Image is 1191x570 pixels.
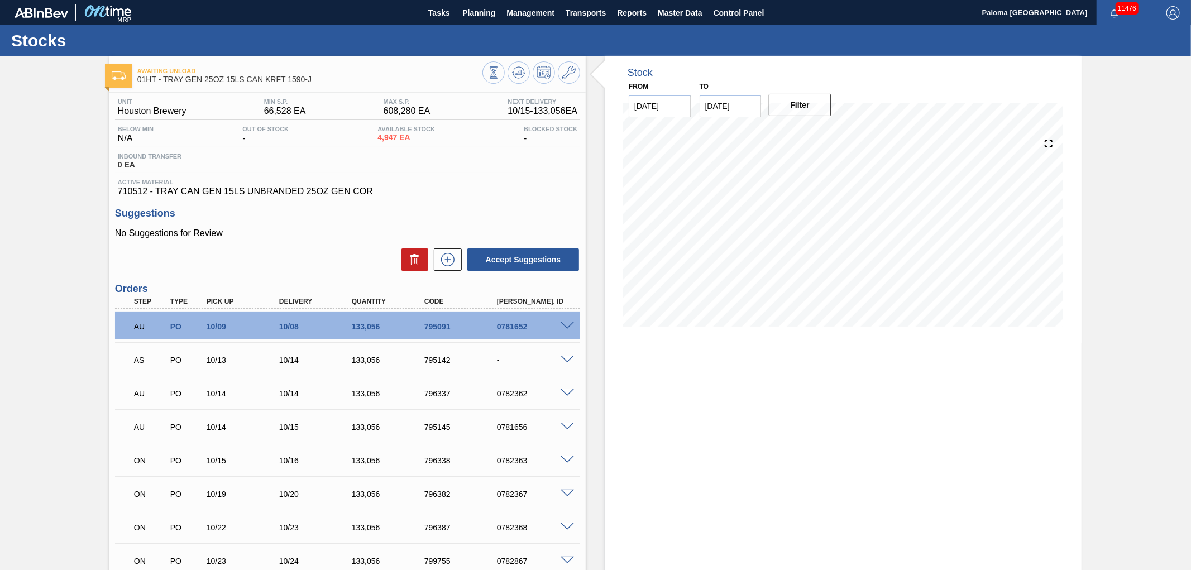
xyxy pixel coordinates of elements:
[422,523,504,532] div: 796387
[384,106,431,116] span: 608,280 EA
[377,133,435,142] span: 4,947 EA
[204,523,286,532] div: 10/22/2025
[204,298,286,305] div: Pick up
[264,106,306,116] span: 66,528 EA
[168,389,206,398] div: Purchase order
[131,348,170,372] div: Waiting for PO SAP
[494,456,576,465] div: 0782363
[276,490,358,499] div: 10/20/2025
[1097,5,1132,21] button: Notifications
[700,95,762,117] input: mm/dd/yyyy
[276,423,358,432] div: 10/15/2025
[118,106,186,116] span: Houston Brewery
[422,456,504,465] div: 796338
[494,298,576,305] div: [PERSON_NAME]. ID
[118,186,577,197] span: 710512 - TRAY CAN GEN 15LS UNBRANDED 25OZ GEN COR
[494,356,576,365] div: -
[1166,6,1180,20] img: Logout
[276,456,358,465] div: 10/16/2025
[349,298,431,305] div: Quantity
[134,423,167,432] p: AU
[1116,2,1139,15] span: 11476
[508,61,530,84] button: Update Chart
[494,523,576,532] div: 0782368
[349,557,431,566] div: 133,056
[482,61,505,84] button: Stocks Overview
[714,6,764,20] span: Control Panel
[112,71,126,80] img: Ícone
[276,298,358,305] div: Delivery
[134,456,167,465] p: ON
[242,126,289,132] span: Out Of Stock
[494,490,576,499] div: 0782367
[422,490,504,499] div: 796382
[168,423,206,432] div: Purchase order
[118,179,577,185] span: Active Material
[422,389,504,398] div: 796337
[11,34,209,47] h1: Stocks
[115,283,580,295] h3: Orders
[168,356,206,365] div: Purchase order
[137,75,482,84] span: 01HT - TRAY GEN 25OZ 15LS CAN KRFT 1590-J
[204,557,286,566] div: 10/23/2025
[131,448,170,473] div: Negotiating Order
[349,490,431,499] div: 133,056
[349,389,431,398] div: 133,056
[521,126,580,143] div: -
[422,298,504,305] div: Code
[168,523,206,532] div: Purchase order
[240,126,291,143] div: -
[264,98,306,105] span: MIN S.P.
[384,98,431,105] span: MAX S.P.
[377,126,435,132] span: Available Stock
[118,153,181,160] span: Inbound Transfer
[168,490,206,499] div: Purchase order
[349,523,431,532] div: 133,056
[462,6,495,20] span: Planning
[506,6,554,20] span: Management
[131,298,170,305] div: Step
[115,126,156,143] div: N/A
[558,61,580,84] button: Go to Master Data / General
[115,208,580,219] h3: Suggestions
[508,106,577,116] span: 10/15 - 133,056 EA
[422,557,504,566] div: 799755
[349,322,431,331] div: 133,056
[115,228,580,238] p: No Suggestions for Review
[134,557,167,566] p: ON
[658,6,702,20] span: Master Data
[276,389,358,398] div: 10/14/2025
[134,490,167,499] p: ON
[494,557,576,566] div: 0782867
[533,61,555,84] button: Schedule Inventory
[131,515,170,540] div: Negotiating Order
[349,456,431,465] div: 133,056
[427,6,451,20] span: Tasks
[168,456,206,465] div: Purchase order
[276,557,358,566] div: 10/24/2025
[168,298,206,305] div: Type
[508,98,577,105] span: Next Delivery
[769,94,831,116] button: Filter
[134,356,167,365] p: AS
[204,423,286,432] div: 10/14/2025
[629,83,648,90] label: From
[204,322,286,331] div: 10/09/2025
[131,415,170,439] div: Awaiting Unload
[15,8,68,18] img: TNhmsLtSVTkK8tSr43FrP2fwEKptu5GPRR3wAAAABJRU5ErkJggg==
[396,248,428,271] div: Delete Suggestions
[467,248,579,271] button: Accept Suggestions
[494,322,576,331] div: 0781652
[349,356,431,365] div: 133,056
[617,6,647,20] span: Reports
[628,67,653,79] div: Stock
[276,356,358,365] div: 10/14/2025
[134,523,167,532] p: ON
[134,389,167,398] p: AU
[168,557,206,566] div: Purchase order
[118,126,154,132] span: Below Min
[422,423,504,432] div: 795145
[629,95,691,117] input: mm/dd/yyyy
[428,248,462,271] div: New suggestion
[276,322,358,331] div: 10/08/2025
